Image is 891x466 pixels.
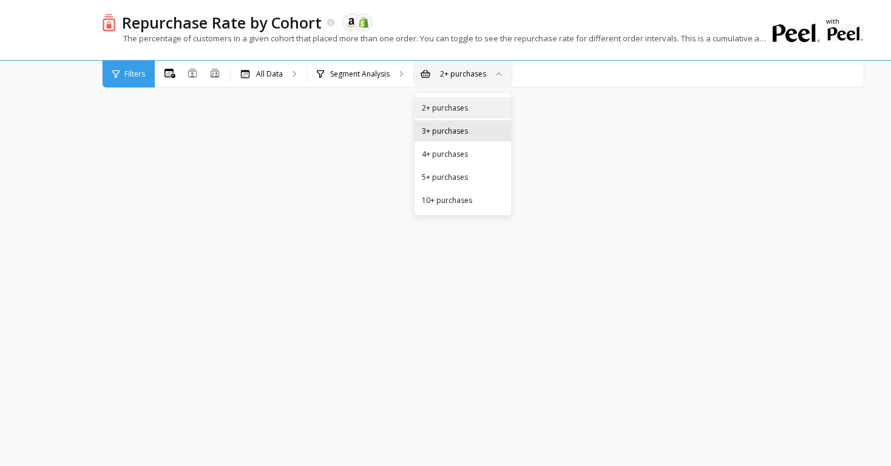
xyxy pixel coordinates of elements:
div: 2+ purchases [422,102,504,114]
p: with [826,18,864,24]
div: 3+ purchases [422,125,504,137]
div: 2+ purchases [440,68,486,80]
img: partner logo [826,24,864,43]
div: 5+ purchases [422,171,504,183]
img: api.shopify.svg [358,17,369,28]
p: Segment Analysis [330,69,390,79]
div: 4+ purchases [422,148,504,160]
img: api.amazon.svg [346,17,357,28]
p: Repurchase Rate by Cohort [122,12,322,33]
img: header icon [102,13,116,31]
p: The percentage of customers in a given cohort that placed more than one order. You can toggle to ... [102,33,767,44]
div: 10+ purchases [422,194,504,206]
p: All Data [256,69,283,79]
span: Filters [124,69,145,79]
